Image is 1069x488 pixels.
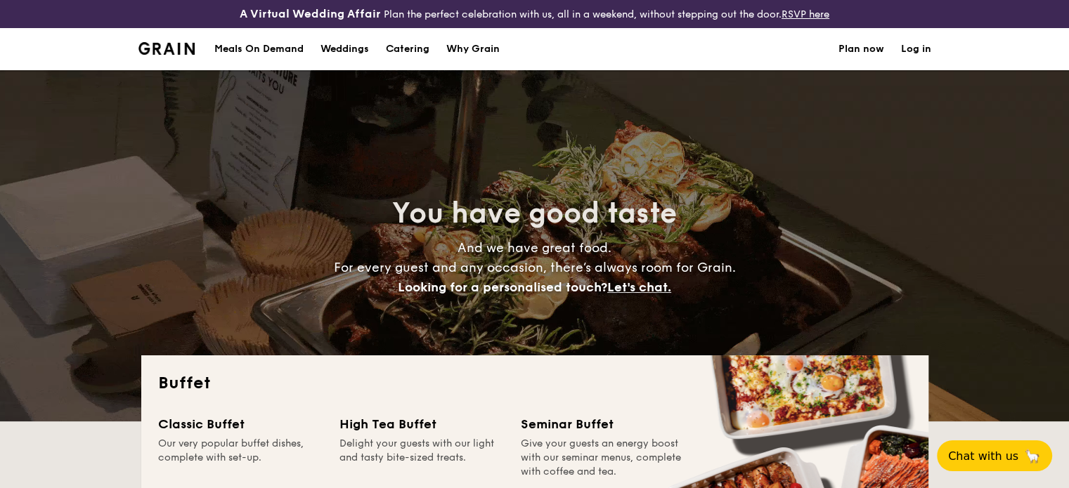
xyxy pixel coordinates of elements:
[339,437,504,479] div: Delight your guests with our light and tasty bite-sized treats.
[838,28,884,70] a: Plan now
[398,279,607,295] span: Looking for a personalised touch?
[386,28,429,70] h1: Catering
[339,414,504,434] div: High Tea Buffet
[377,28,438,70] a: Catering
[214,28,304,70] div: Meals On Demand
[312,28,377,70] a: Weddings
[948,449,1018,463] span: Chat with us
[937,440,1052,471] button: Chat with us🦙
[158,372,912,395] h2: Buffet
[607,279,671,295] span: Let's chat.
[901,28,931,70] a: Log in
[438,28,508,70] a: Why Grain
[206,28,312,70] a: Meals On Demand
[158,437,323,479] div: Our very popular buffet dishes, complete with set-up.
[179,6,891,22] div: Plan the perfect celebration with us, all in a weekend, without stepping out the door.
[392,197,677,230] span: You have good taste
[158,414,323,434] div: Classic Buffet
[138,42,195,55] a: Logotype
[521,414,685,434] div: Seminar Buffet
[320,28,369,70] div: Weddings
[782,8,829,20] a: RSVP here
[521,437,685,479] div: Give your guests an energy boost with our seminar menus, complete with coffee and tea.
[446,28,500,70] div: Why Grain
[240,6,381,22] h4: A Virtual Wedding Affair
[138,42,195,55] img: Grain
[1024,448,1041,464] span: 🦙
[334,240,736,295] span: And we have great food. For every guest and any occasion, there’s always room for Grain.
